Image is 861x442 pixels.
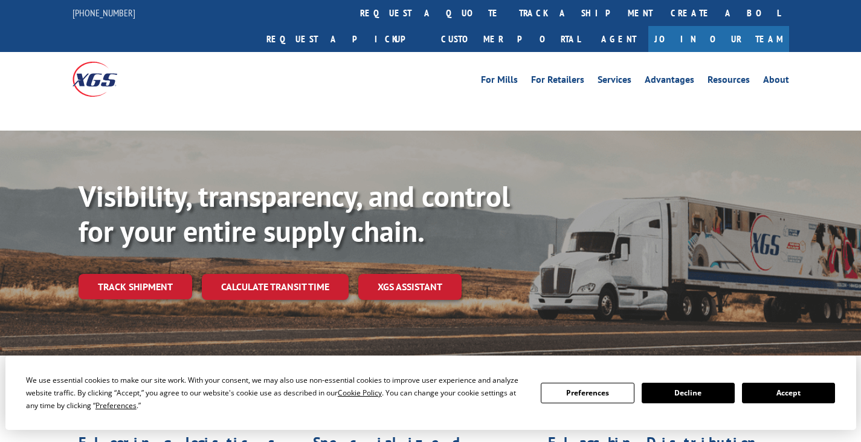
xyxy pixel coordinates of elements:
a: Advantages [645,75,694,88]
a: Resources [708,75,750,88]
a: Track shipment [79,274,192,299]
a: Request a pickup [257,26,432,52]
a: For Mills [481,75,518,88]
div: We use essential cookies to make our site work. With your consent, we may also use non-essential ... [26,374,526,412]
b: Visibility, transparency, and control for your entire supply chain. [79,177,510,250]
a: For Retailers [531,75,584,88]
span: Cookie Policy [338,388,382,398]
button: Accept [742,383,835,403]
a: [PHONE_NUMBER] [73,7,135,19]
a: Join Our Team [648,26,789,52]
span: Preferences [95,400,137,411]
a: Calculate transit time [202,274,349,300]
button: Preferences [541,383,634,403]
a: About [763,75,789,88]
a: Agent [589,26,648,52]
button: Decline [642,383,735,403]
a: XGS ASSISTANT [358,274,462,300]
a: Customer Portal [432,26,589,52]
a: Services [598,75,631,88]
div: Cookie Consent Prompt [5,356,856,430]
